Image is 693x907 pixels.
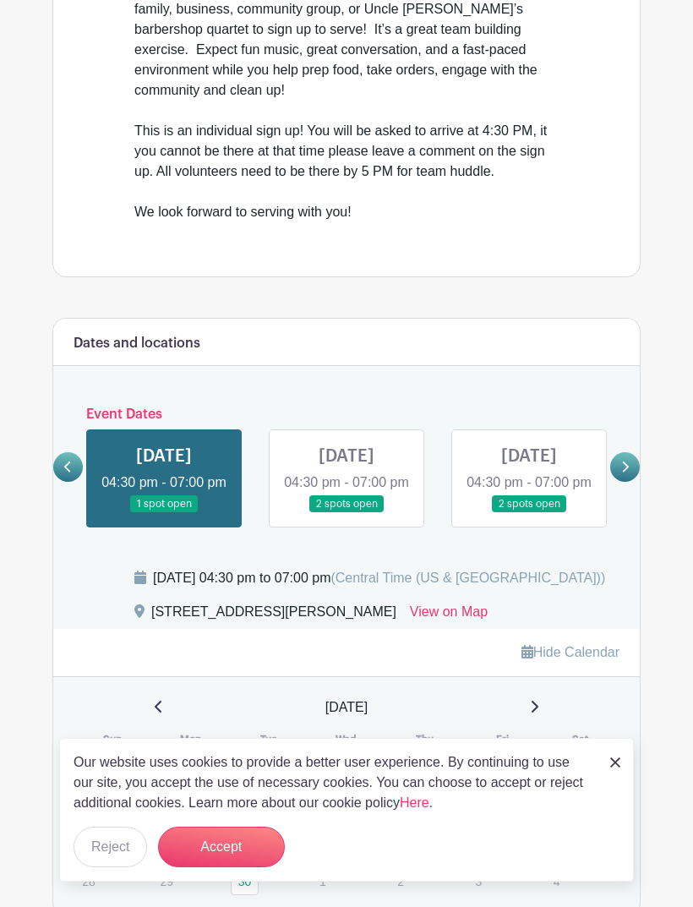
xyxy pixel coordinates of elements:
th: Sun [74,731,151,748]
th: Fri [463,731,541,748]
span: (Central Time (US & [GEOGRAPHIC_DATA])) [330,571,605,585]
div: [STREET_ADDRESS][PERSON_NAME] [151,602,396,629]
th: Wed [308,731,385,748]
button: Reject [74,827,147,867]
button: Accept [158,827,285,867]
img: close_button-5f87c8562297e5c2d7936805f587ecaba9071eb48480494691a3f1689db116b3.svg [610,757,620,768]
th: Thu [385,731,463,748]
th: Mon [151,731,229,748]
h6: Event Dates [83,407,610,423]
span: [DATE] [325,697,368,718]
h6: Dates and locations [74,336,200,352]
a: Here [400,795,429,810]
div: [DATE] 04:30 pm to 07:00 pm [153,568,605,588]
a: View on Map [410,602,488,629]
th: Tue [230,731,308,748]
th: Sat [542,731,619,748]
p: Our website uses cookies to provide a better user experience. By continuing to use our site, you ... [74,752,592,813]
a: Hide Calendar [521,645,619,659]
